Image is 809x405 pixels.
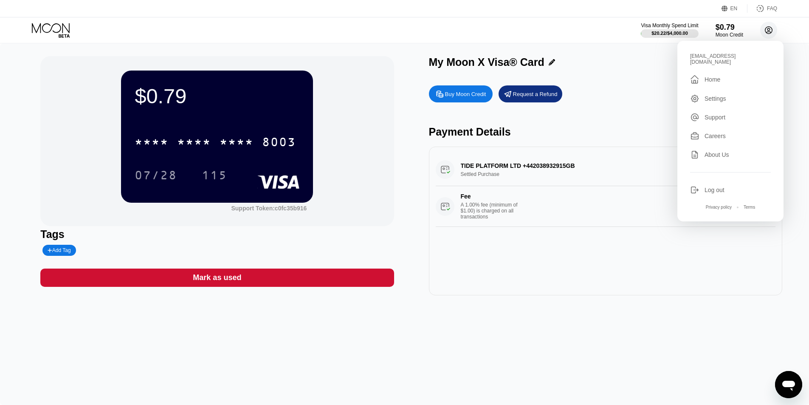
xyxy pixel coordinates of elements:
[429,56,544,68] div: My Moon X Visa® Card
[705,187,724,193] div: Log out
[445,91,486,98] div: Buy Moon Credit
[641,23,698,38] div: Visa Monthly Spend Limit$20.22/$4,000.00
[513,91,558,98] div: Request a Refund
[775,371,802,398] iframe: Button to launch messaging window
[40,269,394,287] div: Mark as used
[429,85,493,102] div: Buy Moon Credit
[42,245,76,256] div: Add Tag
[651,31,688,36] div: $20.22 / $4,000.00
[722,4,747,13] div: EN
[690,74,699,85] div: 
[128,164,183,186] div: 07/28
[716,23,743,32] div: $0.79
[690,94,771,103] div: Settings
[231,205,307,212] div: Support Token: c0fc35b916
[135,170,177,183] div: 07/28
[705,76,720,83] div: Home
[195,164,234,186] div: 115
[706,205,732,210] div: Privacy policy
[499,85,562,102] div: Request a Refund
[641,23,698,28] div: Visa Monthly Spend Limit
[690,113,771,122] div: Support
[767,6,777,11] div: FAQ
[747,4,777,13] div: FAQ
[262,136,296,150] div: 8003
[705,151,729,158] div: About Us
[135,84,299,108] div: $0.79
[690,53,771,65] div: [EMAIL_ADDRESS][DOMAIN_NAME]
[716,32,743,38] div: Moon Credit
[231,205,307,212] div: Support Token:c0fc35b916
[730,6,738,11] div: EN
[429,126,782,138] div: Payment Details
[461,202,524,220] div: A 1.00% fee (minimum of $1.00) is charged on all transactions
[193,273,241,283] div: Mark as used
[202,170,227,183] div: 115
[690,185,771,195] div: Log out
[48,247,70,253] div: Add Tag
[705,114,725,121] div: Support
[744,205,755,210] div: Terms
[705,133,726,139] div: Careers
[690,131,771,141] div: Careers
[40,228,394,241] div: Tags
[436,186,775,227] div: FeeA 1.00% fee (minimum of $1.00) is charged on all transactions$1.00[DATE] 9:38 AM
[690,74,771,85] div: Home
[705,95,726,102] div: Settings
[690,150,771,159] div: About Us
[461,193,520,200] div: Fee
[716,23,743,38] div: $0.79Moon Credit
